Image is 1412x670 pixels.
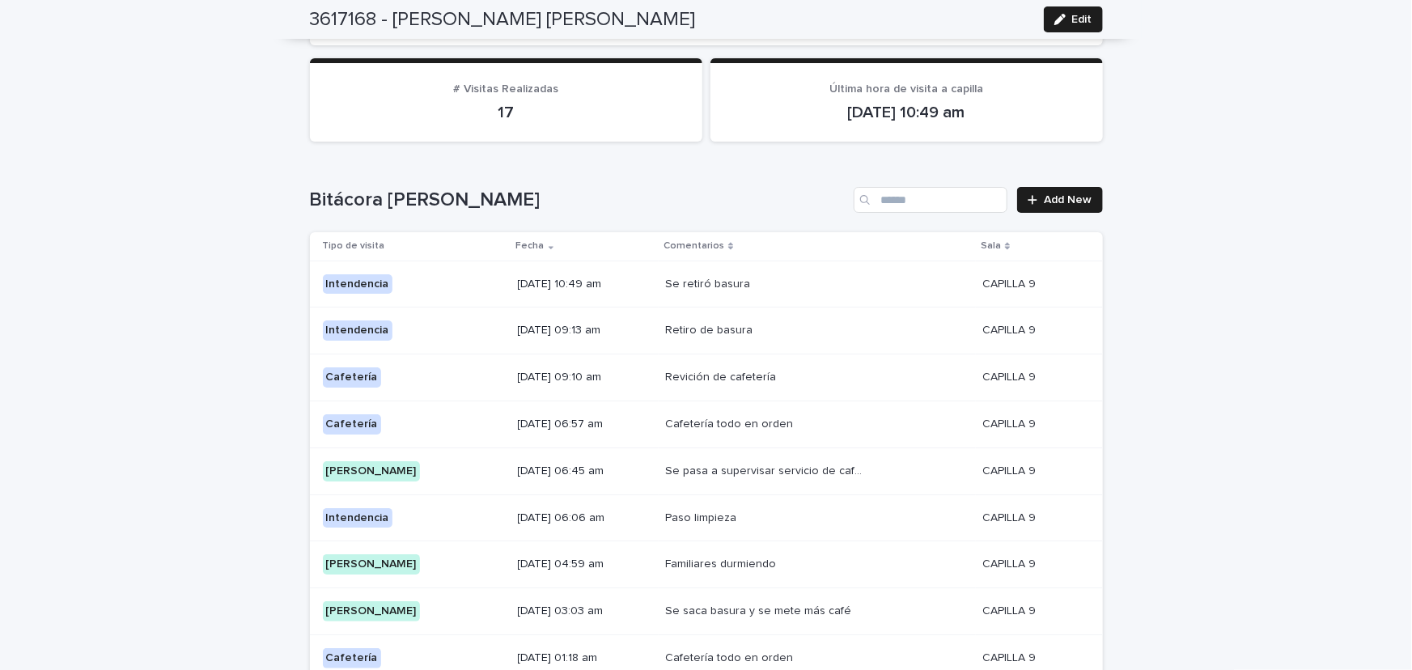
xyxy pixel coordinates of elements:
tr: Intendencia[DATE] 10:49 amSe retiró basuraSe retiró basura CAPILLA 9CAPILLA 9 [310,261,1103,307]
div: [PERSON_NAME] [323,601,420,621]
p: [DATE] 09:13 am [518,324,653,337]
tr: [PERSON_NAME][DATE] 06:45 amSe pasa a supervisar servicio de cafetería y limpieza y todo en orden... [310,447,1103,494]
div: Intendencia [323,274,392,295]
p: 17 [329,103,683,122]
div: Intendencia [323,320,392,341]
p: CAPILLA 9 [982,508,1039,525]
p: CAPILLA 9 [982,367,1039,384]
p: [DATE] 09:10 am [518,371,653,384]
p: Se retiró basura [665,274,753,291]
tr: Cafetería[DATE] 09:10 amRevición de cafeteríaRevición de cafetería CAPILLA 9CAPILLA 9 [310,354,1103,401]
p: Se saca basura y se mete más café [665,601,854,618]
h1: Bitácora [PERSON_NAME] [310,189,848,212]
div: Intendencia [323,508,392,528]
p: [DATE] 03:03 am [518,604,653,618]
a: Add New [1017,187,1102,213]
div: [PERSON_NAME] [323,461,420,481]
p: [DATE] 06:57 am [518,418,653,431]
p: [DATE] 04:59 am [518,558,653,571]
p: Paso limpieza [665,508,740,525]
p: [DATE] 06:06 am [518,511,653,525]
p: [DATE] 10:49 am [730,103,1083,122]
p: Comentarios [664,237,724,255]
p: CAPILLA 9 [982,648,1039,665]
p: CAPILLA 9 [982,601,1039,618]
tr: Intendencia[DATE] 06:06 amPaso limpiezaPaso limpieza CAPILLA 9CAPILLA 9 [310,494,1103,541]
p: Cafetería todo en orden [665,648,796,665]
p: Fecha [516,237,545,255]
span: # Visitas Realizadas [453,83,558,95]
p: [DATE] 10:49 am [518,278,653,291]
input: Search [854,187,1007,213]
p: Revición de cafetería [665,367,779,384]
h2: 3617168 - [PERSON_NAME] [PERSON_NAME] [310,8,696,32]
span: Add New [1045,194,1092,206]
div: [PERSON_NAME] [323,554,420,575]
div: Cafetería [323,648,381,668]
p: [DATE] 01:18 am [518,651,653,665]
p: CAPILLA 9 [982,461,1039,478]
tr: [PERSON_NAME][DATE] 03:03 amSe saca basura y se mete más caféSe saca basura y se mete más café CA... [310,588,1103,635]
p: CAPILLA 9 [982,414,1039,431]
tr: Intendencia[DATE] 09:13 amRetiro de basuraRetiro de basura CAPILLA 9CAPILLA 9 [310,307,1103,354]
button: Edit [1044,6,1103,32]
p: Familiares durmiendo [665,554,779,571]
span: Última hora de visita a capilla [829,83,983,95]
p: Se pasa a supervisar servicio de cafetería y limpieza y todo en orden [665,461,871,478]
p: Tipo de visita [323,237,385,255]
p: CAPILLA 9 [982,554,1039,571]
p: Retiro de basura [665,320,756,337]
p: CAPILLA 9 [982,320,1039,337]
p: [DATE] 06:45 am [518,464,653,478]
p: CAPILLA 9 [982,274,1039,291]
tr: [PERSON_NAME][DATE] 04:59 amFamiliares durmiendoFamiliares durmiendo CAPILLA 9CAPILLA 9 [310,541,1103,588]
p: Cafetería todo en orden [665,414,796,431]
p: Sala [981,237,1001,255]
span: Edit [1072,14,1092,25]
tr: Cafetería[DATE] 06:57 amCafetería todo en ordenCafetería todo en orden CAPILLA 9CAPILLA 9 [310,401,1103,447]
div: Cafetería [323,414,381,435]
div: Cafetería [323,367,381,388]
